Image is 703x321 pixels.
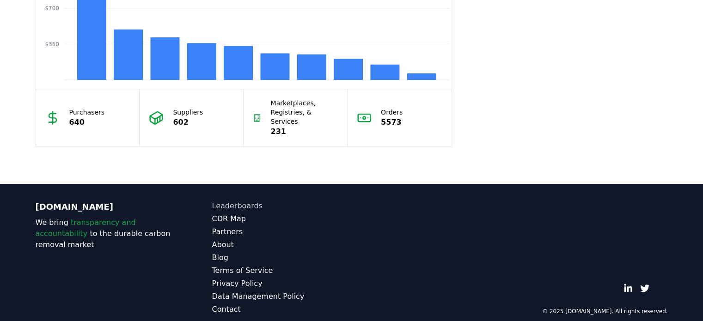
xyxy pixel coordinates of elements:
[45,41,59,48] tspan: $350
[271,126,338,137] p: 231
[212,213,352,224] a: CDR Map
[212,304,352,315] a: Contact
[69,108,105,117] p: Purchasers
[36,218,136,238] span: transparency and accountability
[173,108,203,117] p: Suppliers
[640,284,649,293] a: Twitter
[271,98,338,126] p: Marketplaces, Registries, & Services
[624,284,633,293] a: LinkedIn
[212,239,352,250] a: About
[212,291,352,302] a: Data Management Policy
[36,217,175,250] p: We bring to the durable carbon removal market
[212,252,352,263] a: Blog
[212,278,352,289] a: Privacy Policy
[212,265,352,276] a: Terms of Service
[381,117,403,128] p: 5573
[45,5,59,12] tspan: $700
[381,108,403,117] p: Orders
[173,117,203,128] p: 602
[542,308,668,315] p: © 2025 [DOMAIN_NAME]. All rights reserved.
[69,117,105,128] p: 640
[212,226,352,237] a: Partners
[212,200,352,212] a: Leaderboards
[36,200,175,213] p: [DOMAIN_NAME]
